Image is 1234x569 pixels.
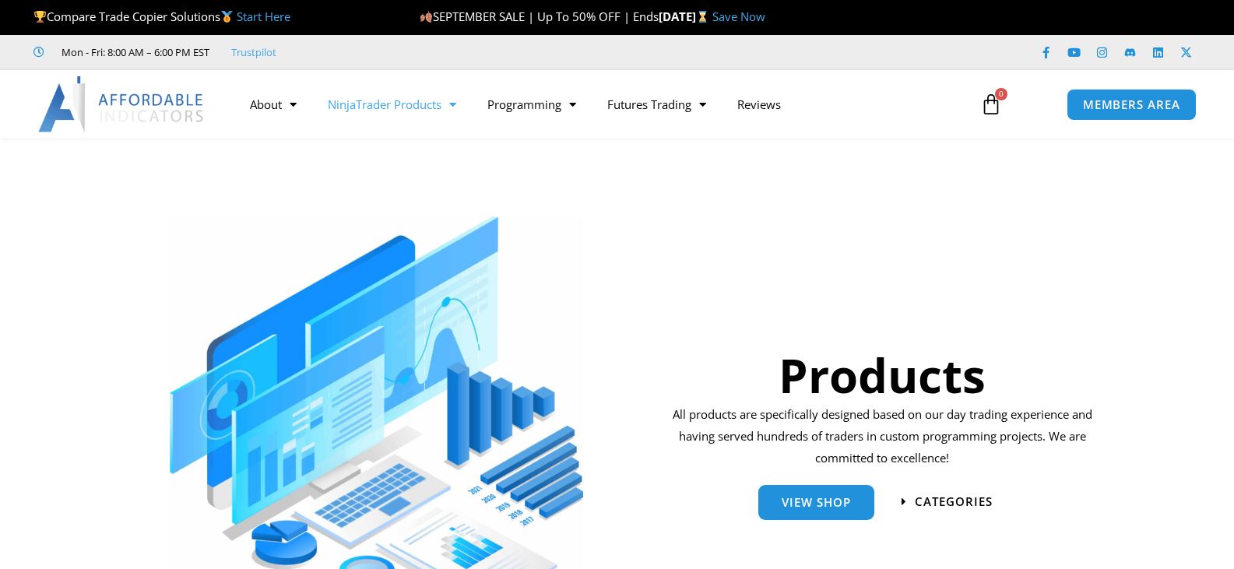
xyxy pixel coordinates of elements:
a: View Shop [758,485,874,520]
a: Save Now [712,9,765,24]
span: 0 [995,88,1007,100]
img: 🍂 [420,11,432,23]
img: 🥇 [221,11,233,23]
a: Start Here [237,9,290,24]
span: SEPTEMBER SALE | Up To 50% OFF | Ends [420,9,659,24]
img: 🏆 [34,11,46,23]
a: NinjaTrader Products [312,86,472,122]
span: categories [915,496,993,508]
a: Reviews [722,86,796,122]
nav: Menu [234,86,962,122]
a: About [234,86,312,122]
span: Compare Trade Copier Solutions [33,9,290,24]
h1: Products [667,342,1098,408]
a: Futures Trading [592,86,722,122]
a: 0 [957,82,1025,127]
a: categories [902,496,993,508]
p: All products are specifically designed based on our day trading experience and having served hund... [667,404,1098,469]
img: ⌛ [697,11,708,23]
span: View Shop [782,497,851,508]
a: MEMBERS AREA [1067,89,1197,121]
img: LogoAI | Affordable Indicators – NinjaTrader [38,76,206,132]
a: Programming [472,86,592,122]
span: Mon - Fri: 8:00 AM – 6:00 PM EST [58,43,209,61]
span: MEMBERS AREA [1083,99,1180,111]
strong: [DATE] [659,9,712,24]
a: Trustpilot [231,43,276,61]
